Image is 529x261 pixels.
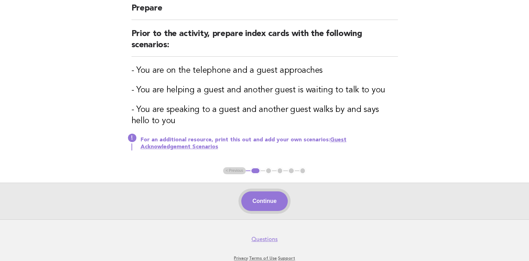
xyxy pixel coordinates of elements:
[131,3,398,20] h2: Prepare
[251,236,278,243] a: Questions
[250,167,260,174] button: 1
[241,191,288,211] button: Continue
[131,65,398,76] h3: - You are on the telephone and a guest approaches
[141,136,398,150] p: For an additional resource, print this out and add your own scenarios:
[51,255,479,261] p: · ·
[234,256,248,261] a: Privacy
[131,28,398,57] h2: Prior to the activity, prepare index cards with the following scenarios:
[131,104,398,127] h3: - You are speaking to a guest and another guest walks by and says hello to you
[131,85,398,96] h3: - You are helping a guest and another guest is waiting to talk to you
[249,256,277,261] a: Terms of Use
[278,256,295,261] a: Support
